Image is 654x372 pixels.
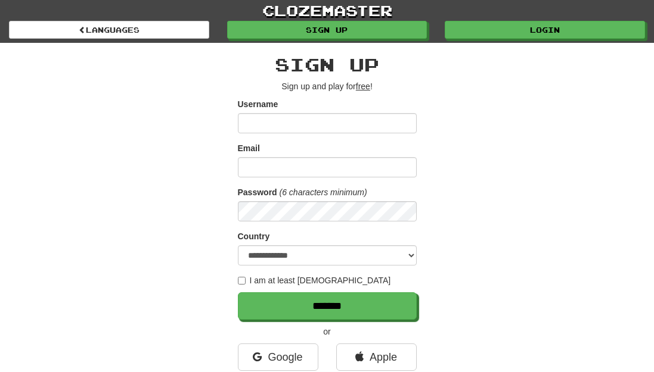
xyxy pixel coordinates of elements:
a: Apple [336,343,417,371]
a: Google [238,343,318,371]
p: or [238,326,417,337]
label: I am at least [DEMOGRAPHIC_DATA] [238,274,391,286]
a: Login [445,21,645,39]
a: Languages [9,21,209,39]
input: I am at least [DEMOGRAPHIC_DATA] [238,277,246,285]
label: Password [238,186,277,198]
label: Email [238,142,260,154]
label: Country [238,230,270,242]
h2: Sign up [238,55,417,74]
label: Username [238,98,278,110]
a: Sign up [227,21,427,39]
em: (6 characters minimum) [280,187,367,197]
p: Sign up and play for ! [238,80,417,92]
u: free [356,82,370,91]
